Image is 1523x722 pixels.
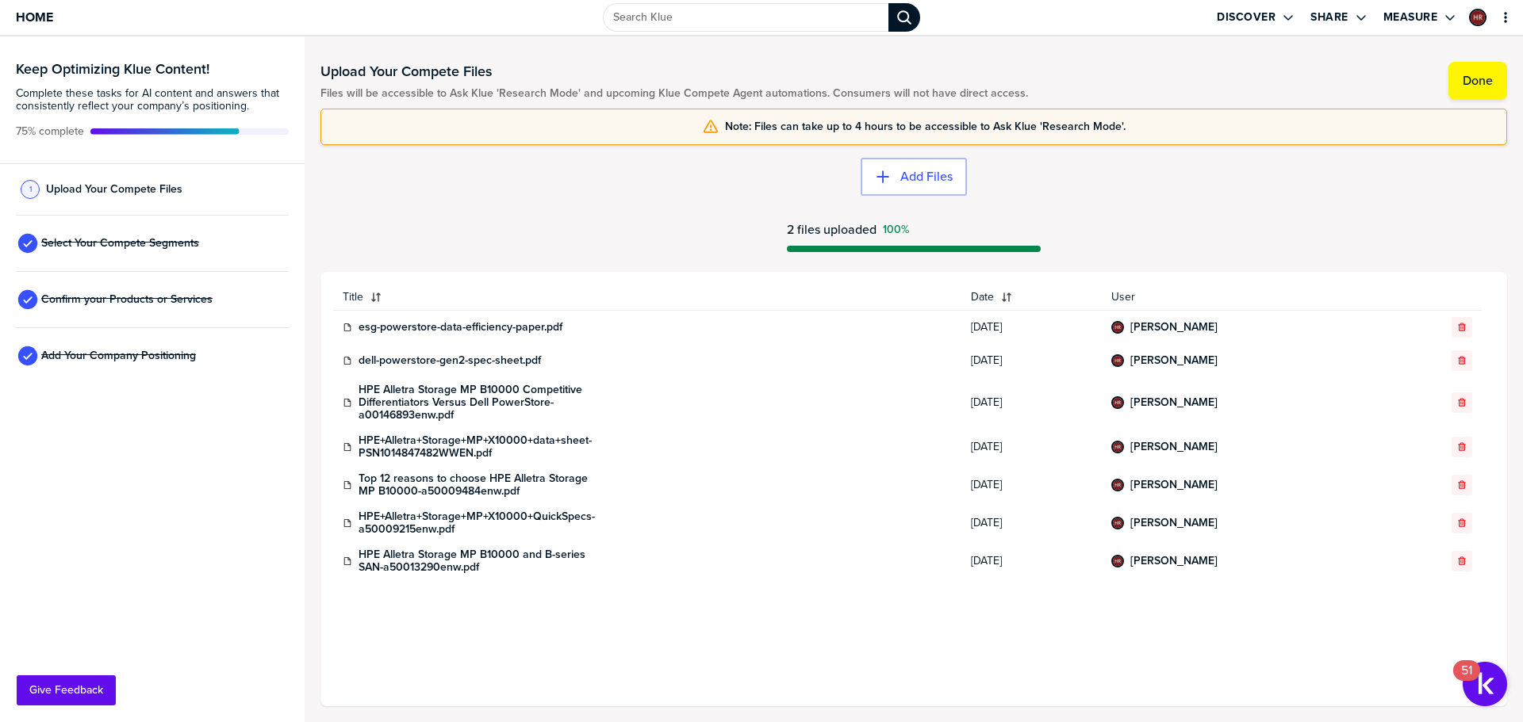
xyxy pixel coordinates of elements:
a: Edit Profile [1467,7,1488,28]
div: Howard Rubin [1111,354,1124,367]
div: Howard Rubin [1469,9,1487,26]
div: 51 [1461,670,1472,691]
a: [PERSON_NAME] [1130,517,1218,529]
span: [DATE] [971,517,1092,529]
span: 2 files uploaded [787,223,877,236]
span: [DATE] [971,354,1092,367]
a: HPE+Alletra+Storage+MP+X10000+data+sheet-PSN1014847482WWEN.pdf [359,434,597,460]
span: [DATE] [971,396,1092,409]
div: Howard Rubin [1111,441,1124,453]
div: Howard Rubin [1111,517,1124,529]
label: Share [1310,10,1348,25]
span: Date [971,291,994,304]
img: ba35ec49ff23430a4fc13b4db49194ca-sml.png [1113,398,1122,407]
span: Home [16,10,53,24]
div: Howard Rubin [1111,396,1124,409]
label: Add Files [900,169,953,185]
span: Title [343,291,363,304]
label: Measure [1383,10,1438,25]
img: ba35ec49ff23430a4fc13b4db49194ca-sml.png [1113,518,1122,528]
span: User [1111,291,1381,304]
div: Howard Rubin [1111,479,1124,491]
label: Done [1463,73,1493,89]
span: Select Your Compete Segments [41,237,199,250]
a: [PERSON_NAME] [1130,354,1218,367]
span: Success [883,223,909,236]
span: Add Your Company Positioning [41,350,196,362]
a: HPE Alletra Storage MP B10000 and B-series SAN-a50013290enw.pdf [359,548,597,574]
img: ba35ec49ff23430a4fc13b4db49194ca-sml.png [1113,442,1122,452]
span: Note: Files can take up to 4 hours to be accessible to Ask Klue 'Research Mode'. [725,120,1126,133]
span: Upload Your Compete Files [46,183,182,196]
span: Files will be accessible to Ask Klue 'Research Mode' and upcoming Klue Compete Agent automations.... [320,87,1028,100]
a: [PERSON_NAME] [1130,396,1218,409]
img: ba35ec49ff23430a4fc13b4db49194ca-sml.png [1113,323,1122,332]
span: [DATE] [971,321,1092,334]
h3: Keep Optimizing Klue Content! [16,62,289,76]
div: Howard Rubin [1111,555,1124,567]
a: [PERSON_NAME] [1130,321,1218,334]
button: Give Feedback [17,675,116,705]
span: [DATE] [971,555,1092,567]
span: Active [16,125,84,138]
img: ba35ec49ff23430a4fc13b4db49194ca-sml.png [1113,480,1122,490]
span: 1 [29,183,32,195]
a: HPE Alletra Storage MP B10000 Competitive Differentiators Versus Dell PowerStore-a00146893enw.pdf [359,384,597,422]
a: Top 12 reasons to choose HPE Alletra Storage MP B10000-a50009484enw.pdf [359,472,597,498]
a: [PERSON_NAME] [1130,441,1218,453]
span: [DATE] [971,479,1092,491]
span: Confirm your Products or Services [41,293,213,306]
a: [PERSON_NAME] [1130,555,1218,567]
input: Search Klue [603,3,888,32]
button: Open Resource Center, 51 new notifications [1463,662,1507,706]
a: [PERSON_NAME] [1130,479,1218,491]
a: dell-powerstore-gen2-spec-sheet.pdf [359,354,541,367]
img: ba35ec49ff23430a4fc13b4db49194ca-sml.png [1113,356,1122,365]
span: Complete these tasks for AI content and answers that consistently reflect your company’s position... [16,87,289,113]
div: Howard Rubin [1111,321,1124,334]
img: ba35ec49ff23430a4fc13b4db49194ca-sml.png [1471,10,1485,25]
label: Discover [1217,10,1276,25]
a: HPE+Alletra+Storage+MP+X10000+QuickSpecs-a50009215enw.pdf [359,510,597,536]
img: ba35ec49ff23430a4fc13b4db49194ca-sml.png [1113,556,1122,566]
div: Search Klue [888,3,920,32]
a: esg-powerstore-data-efficiency-paper.pdf [359,321,562,334]
h1: Upload Your Compete Files [320,62,1028,81]
span: [DATE] [971,441,1092,453]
